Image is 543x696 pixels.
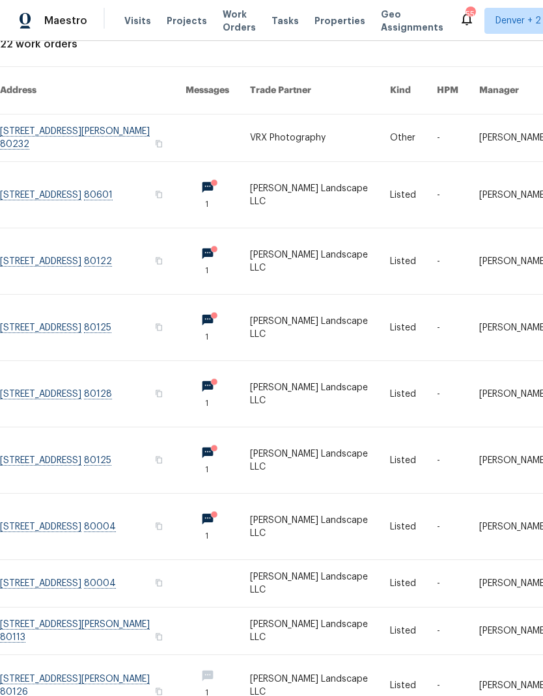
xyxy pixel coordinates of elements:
[240,67,380,114] th: Trade Partner
[380,295,426,361] td: Listed
[223,8,256,34] span: Work Orders
[240,114,380,162] td: VRX Photography
[153,255,165,267] button: Copy Address
[380,114,426,162] td: Other
[153,454,165,466] button: Copy Address
[466,8,475,21] div: 55
[380,228,426,295] td: Listed
[240,295,380,361] td: [PERSON_NAME] Landscape LLC
[153,577,165,589] button: Copy Address
[426,608,469,655] td: -
[153,189,165,200] button: Copy Address
[167,14,207,27] span: Projects
[426,494,469,560] td: -
[314,14,365,27] span: Properties
[44,14,87,27] span: Maestro
[426,295,469,361] td: -
[380,560,426,608] td: Listed
[153,631,165,643] button: Copy Address
[380,494,426,560] td: Listed
[175,67,240,114] th: Messages
[380,427,426,494] td: Listed
[426,560,469,608] td: -
[240,608,380,655] td: [PERSON_NAME] Landscape LLC
[426,361,469,427] td: -
[240,427,380,494] td: [PERSON_NAME] Landscape LLC
[153,520,165,532] button: Copy Address
[153,388,165,399] button: Copy Address
[426,427,469,494] td: -
[240,494,380,560] td: [PERSON_NAME] Landscape LLC
[426,114,469,162] td: -
[380,67,426,114] th: Kind
[426,67,469,114] th: HPM
[153,321,165,333] button: Copy Address
[426,228,469,295] td: -
[271,16,299,25] span: Tasks
[240,361,380,427] td: [PERSON_NAME] Landscape LLC
[240,228,380,295] td: [PERSON_NAME] Landscape LLC
[380,162,426,228] td: Listed
[495,14,541,27] span: Denver + 2
[426,162,469,228] td: -
[240,560,380,608] td: [PERSON_NAME] Landscape LLC
[124,14,151,27] span: Visits
[240,162,380,228] td: [PERSON_NAME] Landscape LLC
[380,361,426,427] td: Listed
[381,8,443,34] span: Geo Assignments
[380,608,426,655] td: Listed
[153,138,165,150] button: Copy Address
